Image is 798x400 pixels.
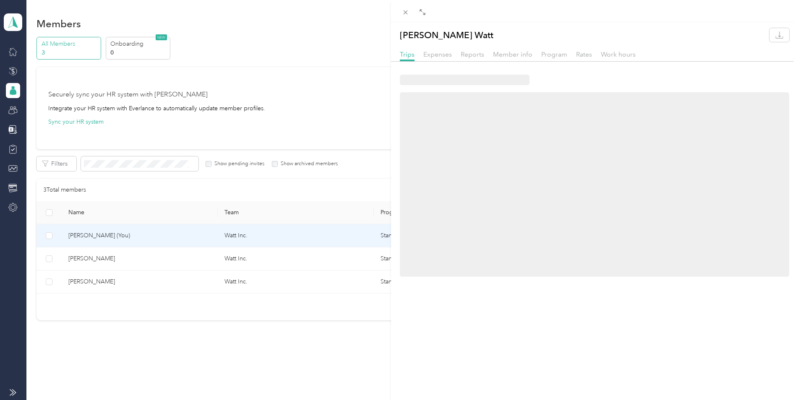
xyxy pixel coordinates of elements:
[400,50,415,58] span: Trips
[576,50,592,58] span: Rates
[423,50,452,58] span: Expenses
[461,50,484,58] span: Reports
[601,50,636,58] span: Work hours
[751,353,798,400] iframe: Everlance-gr Chat Button Frame
[541,50,567,58] span: Program
[493,50,532,58] span: Member info
[400,28,493,42] p: [PERSON_NAME] Watt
